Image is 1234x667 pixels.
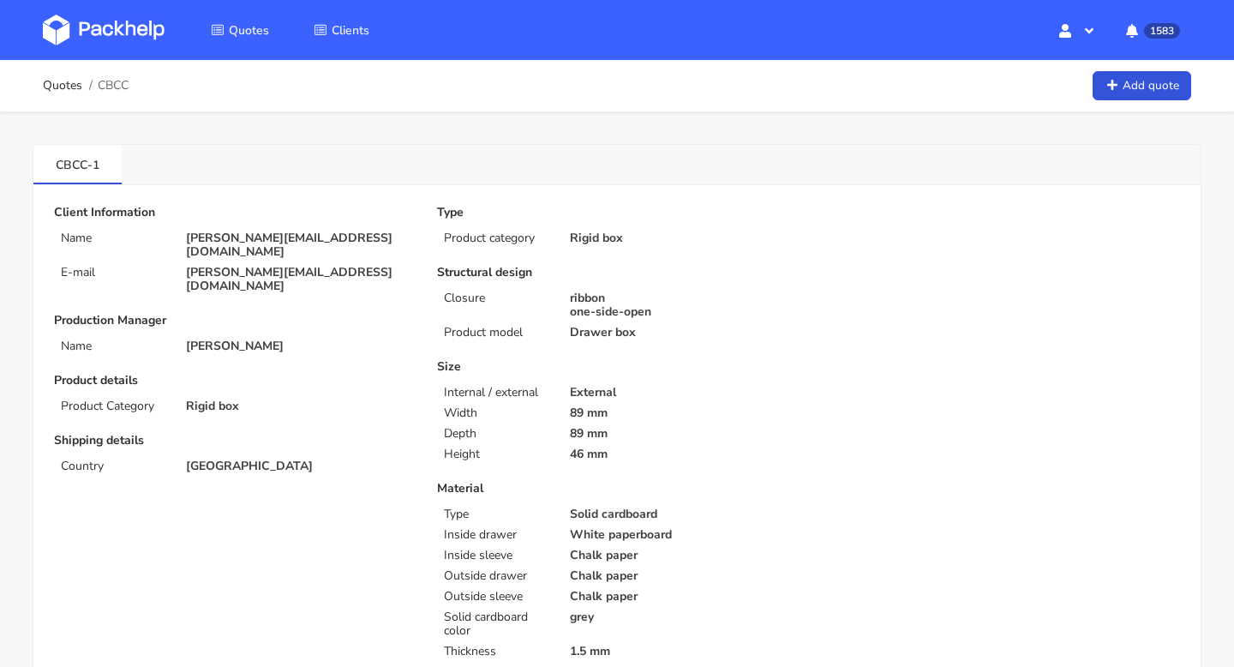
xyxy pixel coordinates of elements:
a: Quotes [43,79,82,93]
p: Structural design [437,266,796,279]
p: Inside drawer [444,528,548,542]
p: [PERSON_NAME][EMAIL_ADDRESS][DOMAIN_NAME] [186,231,413,259]
span: CBCC [98,79,129,93]
span: 1583 [1144,23,1180,39]
a: Clients [293,15,390,45]
p: White paperboard [570,528,797,542]
p: Width [444,406,548,420]
p: Depth [444,427,548,441]
span: Quotes [229,22,269,39]
p: Material [437,482,796,496]
p: Product details [54,374,413,388]
p: External [570,386,797,400]
nav: breadcrumb [43,69,129,103]
p: Inside sleeve [444,549,548,562]
p: 1.5 mm [570,645,797,658]
p: Chalk paper [570,569,797,583]
p: 89 mm [570,427,797,441]
p: Size [437,360,796,374]
p: Thickness [444,645,548,658]
p: Internal / external [444,386,548,400]
p: E-mail [61,266,165,279]
p: [GEOGRAPHIC_DATA] [186,460,413,473]
p: 46 mm [570,448,797,461]
p: Shipping details [54,434,413,448]
p: grey [570,610,797,624]
p: Product category [444,231,548,245]
p: one-side-open [570,305,797,319]
a: Quotes [190,15,290,45]
span: Clients [332,22,369,39]
p: Rigid box [570,231,797,245]
p: [PERSON_NAME] [186,340,413,353]
p: Closure [444,291,548,305]
p: Rigid box [186,400,413,413]
p: Solid cardboard [570,508,797,521]
p: Height [444,448,548,461]
p: Name [61,340,165,353]
p: Country [61,460,165,473]
img: Dashboard [43,15,165,45]
p: Type [437,206,796,219]
p: Client Information [54,206,413,219]
button: 1583 [1112,15,1191,45]
p: Product Category [61,400,165,413]
a: CBCC-1 [33,145,122,183]
p: ribbon [570,291,797,305]
p: Type [444,508,548,521]
p: Chalk paper [570,590,797,604]
p: Outside sleeve [444,590,548,604]
a: Add quote [1093,71,1191,101]
p: Production Manager [54,314,413,327]
p: Drawer box [570,326,797,340]
p: Name [61,231,165,245]
p: [PERSON_NAME][EMAIL_ADDRESS][DOMAIN_NAME] [186,266,413,293]
p: Chalk paper [570,549,797,562]
p: Solid cardboard color [444,610,548,638]
p: Product model [444,326,548,340]
p: Outside drawer [444,569,548,583]
p: 89 mm [570,406,797,420]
